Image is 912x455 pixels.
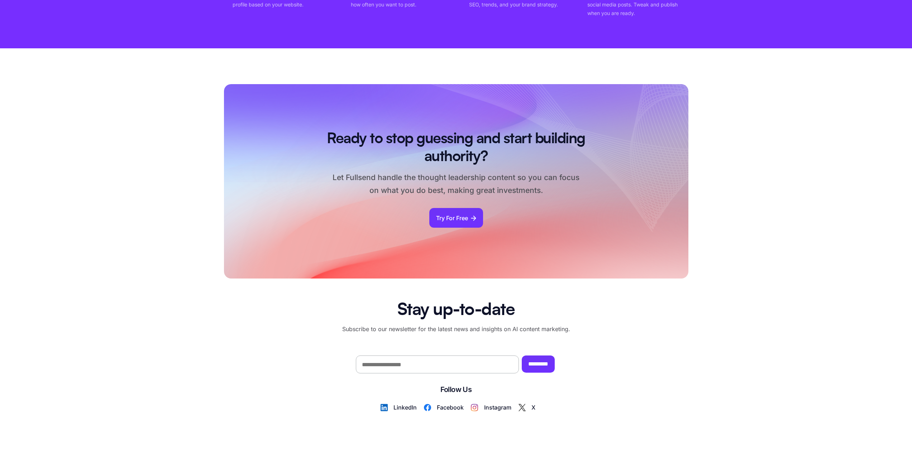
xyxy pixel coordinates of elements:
a: X [519,403,543,412]
a: Instagram [471,403,519,412]
a: Facebook [424,403,471,412]
div: Facebook [437,403,471,412]
h2: Stay up-to-date [397,300,515,321]
div: Instagram [484,403,519,412]
p: Let Fullsend handle the thought leadership content so you can focus on what you do best, making g... [331,171,582,197]
a: LinkedIn [381,403,424,412]
div: LinkedIn [393,403,424,412]
div: Try For Free [436,213,468,223]
h5: Follow Us [288,383,625,396]
div: Subscribe to our newsletter for the latest news and insights on AI content marketing. [295,324,617,334]
a: Try For Free [429,208,483,228]
iframe: Drift Widget Chat Controller [876,419,903,446]
h2: Ready to stop guessing and start building authority? [313,130,600,165]
div: X [531,403,543,412]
